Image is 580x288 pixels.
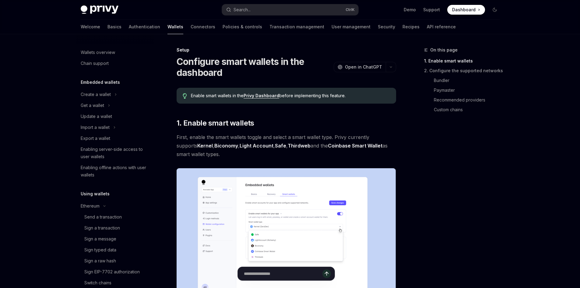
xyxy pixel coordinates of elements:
a: Safe [275,143,286,149]
a: Wallets [167,20,183,34]
a: Paymaster [434,85,504,95]
a: Update a wallet [76,111,154,122]
div: Get a wallet [81,102,104,109]
div: Ethereum [81,202,100,210]
a: Policies & controls [223,20,262,34]
a: Sign a transaction [76,222,154,233]
a: Support [423,7,440,13]
div: Sign a transaction [84,224,120,232]
img: dark logo [81,5,118,14]
a: Thirdweb [288,143,311,149]
a: Chain support [76,58,154,69]
span: Ctrl K [346,7,355,12]
a: Wallets overview [76,47,154,58]
button: Send message [322,269,331,278]
a: Custom chains [434,105,504,115]
span: Enable smart wallets in the before implementing this feature. [191,93,390,99]
div: Export a wallet [81,135,110,142]
span: Open in ChatGPT [345,64,382,70]
a: User management [332,20,371,34]
span: On this page [430,46,458,54]
a: Recipes [402,20,420,34]
a: Connectors [191,20,215,34]
a: Sign a message [76,233,154,244]
a: Light Account [240,143,273,149]
a: Basics [107,20,121,34]
a: Transaction management [269,20,324,34]
a: 2. Configure the supported networks [424,66,504,76]
a: Dashboard [447,5,485,15]
span: Dashboard [452,7,476,13]
div: Sign a message [84,235,116,243]
div: Create a wallet [81,91,111,98]
a: Security [378,20,395,34]
div: Enabling server-side access to user wallets [81,146,150,160]
div: Sign EIP-7702 authorization [84,268,140,276]
button: Open in ChatGPT [334,62,386,72]
h5: Using wallets [81,190,110,197]
div: Search... [234,6,251,13]
div: Import a wallet [81,124,110,131]
a: Export a wallet [76,133,154,144]
a: Enabling server-side access to user wallets [76,144,154,162]
a: Coinbase Smart Wallet [328,143,382,149]
button: Search...CtrlK [222,4,358,15]
a: Kernel [197,143,213,149]
a: Enabling offline actions with user wallets [76,162,154,180]
div: Wallets overview [81,49,115,56]
a: Bundler [434,76,504,85]
a: Recommended providers [434,95,504,105]
div: Chain support [81,60,109,67]
a: Authentication [129,20,160,34]
span: First, enable the smart wallets toggle and select a smart wallet type. Privy currently supports ,... [177,133,396,158]
span: 1. Enable smart wallets [177,118,254,128]
div: Enabling offline actions with user wallets [81,164,150,179]
h5: Embedded wallets [81,79,120,86]
a: Sign EIP-7702 authorization [76,266,154,277]
svg: Tip [183,93,187,99]
div: Send a transaction [84,213,122,221]
div: Switch chains [84,279,111,286]
div: Setup [177,47,396,53]
a: Biconomy [214,143,238,149]
a: 1. Enable smart wallets [424,56,504,66]
a: Demo [404,7,416,13]
div: Sign a raw hash [84,257,116,265]
div: Sign typed data [84,246,116,254]
button: Toggle dark mode [490,5,500,15]
a: API reference [427,20,456,34]
h1: Configure smart wallets in the dashboard [177,56,331,78]
a: Welcome [81,20,100,34]
a: Sign typed data [76,244,154,255]
a: Sign a raw hash [76,255,154,266]
a: Privy Dashboard [244,93,279,98]
a: Send a transaction [76,212,154,222]
div: Update a wallet [81,113,112,120]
